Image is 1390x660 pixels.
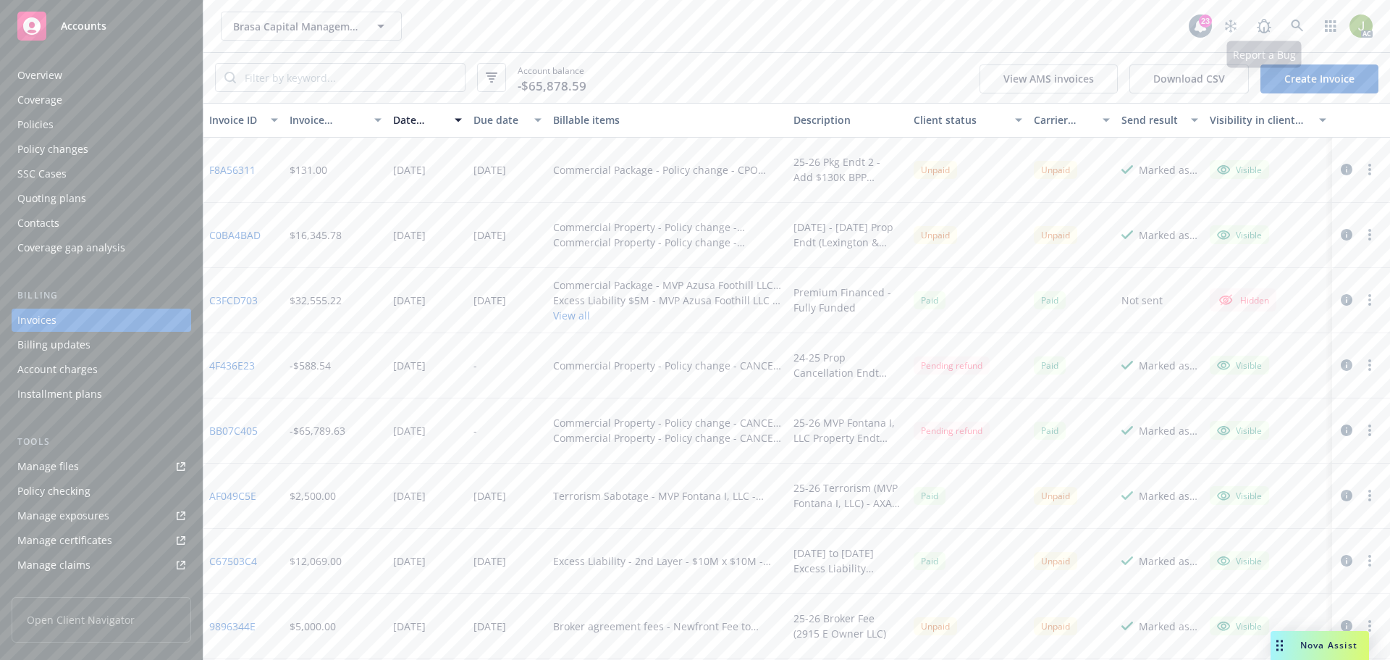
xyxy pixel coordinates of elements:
div: Visible [1217,554,1262,567]
div: 24-25 Prop Cancellation Endt ([STREET_ADDRESS] [793,350,902,380]
div: [DATE] [473,293,506,308]
a: Coverage gap analysis [12,236,191,259]
div: SSC Cases [17,162,67,185]
span: -$65,878.59 [518,77,586,96]
div: Paid [914,291,945,309]
button: Billable items [547,103,788,138]
div: [DATE] [393,162,426,177]
div: Commercial Property - Policy change - 019761480-00 [553,235,782,250]
svg: Search [224,72,236,83]
div: [DATE] [393,227,426,243]
a: BB07C405 [209,423,258,438]
div: Client status [914,112,1006,128]
div: Marked as sent [1139,554,1198,569]
div: Policies [17,113,54,136]
span: Brasa Capital Management, LLC [233,19,358,34]
div: Coverage [17,88,62,112]
div: Marked as sent [1139,488,1198,504]
div: Coverage gap analysis [17,236,125,259]
div: Visible [1217,489,1262,502]
a: 9896344E [209,619,256,634]
button: Send result [1116,103,1204,138]
div: [DATE] [393,293,426,308]
div: Send result [1121,112,1182,128]
a: AF049C5E [209,488,256,504]
div: $12,069.00 [290,554,342,569]
div: Policy changes [17,138,88,161]
div: Invoice amount [290,112,366,128]
div: Visibility in client dash [1210,112,1310,128]
a: Switch app [1316,12,1345,41]
div: Billing [12,288,191,303]
div: Policy checking [17,480,90,503]
a: Manage certificates [12,529,191,552]
a: Manage BORs [12,578,191,601]
div: [DATE] [393,358,426,373]
div: Terrorism Sabotage - MVP Fontana I, LLC - US00156100SP25A [553,488,782,504]
div: Marked as sent [1139,619,1198,634]
a: F8A56311 [209,162,256,177]
div: Overview [17,64,62,87]
button: Download CSV [1129,64,1249,93]
span: Account balance [518,64,586,91]
div: - [473,423,477,438]
div: $131.00 [290,162,327,177]
div: Broker agreement fees - Newfront Fee to oversee placement and negotiate on insured's behalf [553,619,782,634]
a: Policy changes [12,138,191,161]
div: Visible [1217,163,1262,176]
a: Stop snowing [1216,12,1245,41]
a: Invoices [12,309,191,332]
a: Billing updates [12,333,191,356]
div: Commercial Property - Policy change - CANCEL - ESP105351701 [553,415,782,430]
a: C67503C4 [209,554,257,569]
button: Nova Assist [1271,631,1369,660]
div: Installment plans [17,383,102,406]
div: Hidden [1217,291,1269,309]
span: Open Client Navigator [12,597,191,643]
div: Marked as sent [1139,423,1198,438]
a: Coverage [12,88,191,112]
a: Manage exposures [12,504,191,527]
button: Brasa Capital Management, LLC [221,12,402,41]
div: Excess Liability $5M - MVP Azusa Foothill LLC - [PHONE_NUMBER] [553,293,782,308]
a: C0BA4BAD [209,227,261,243]
a: Manage claims [12,554,191,577]
div: 25-26 Broker Fee (2915 E Owner LLC) [793,611,902,641]
div: -$588.54 [290,358,331,373]
span: Paid [1034,356,1066,375]
div: Due date [473,112,526,128]
button: Description [788,103,908,138]
a: Policies [12,113,191,136]
div: $16,345.78 [290,227,342,243]
span: Paid [914,552,945,570]
div: [DATE] [393,488,426,504]
span: Nova Assist [1300,639,1357,651]
button: Due date [468,103,548,138]
div: Date issued [393,112,446,128]
div: [DATE] [473,619,506,634]
div: Unpaid [1034,161,1077,179]
button: View AMS invoices [980,64,1118,93]
div: Billing updates [17,333,90,356]
div: Marked as sent [1139,227,1198,243]
button: Invoice amount [284,103,388,138]
button: Date issued [387,103,468,138]
div: Marked as sent [1139,162,1198,177]
span: Paid [914,487,945,505]
div: Tools [12,435,191,449]
div: Unpaid [914,161,957,179]
div: Paid [1034,291,1066,309]
div: Manage claims [17,554,90,577]
div: Unpaid [1034,226,1077,244]
a: Account charges [12,358,191,381]
div: Account charges [17,358,98,381]
div: [DATE] [473,488,506,504]
a: Policy checking [12,480,191,503]
div: Drag to move [1271,631,1289,660]
a: C3FCD703 [209,293,258,308]
div: Visible [1217,228,1262,241]
div: Unpaid [914,617,957,635]
div: Pending refund [914,356,990,375]
div: Commercial Property - Policy change - CANCEL - FSF17855694001 [553,358,782,373]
